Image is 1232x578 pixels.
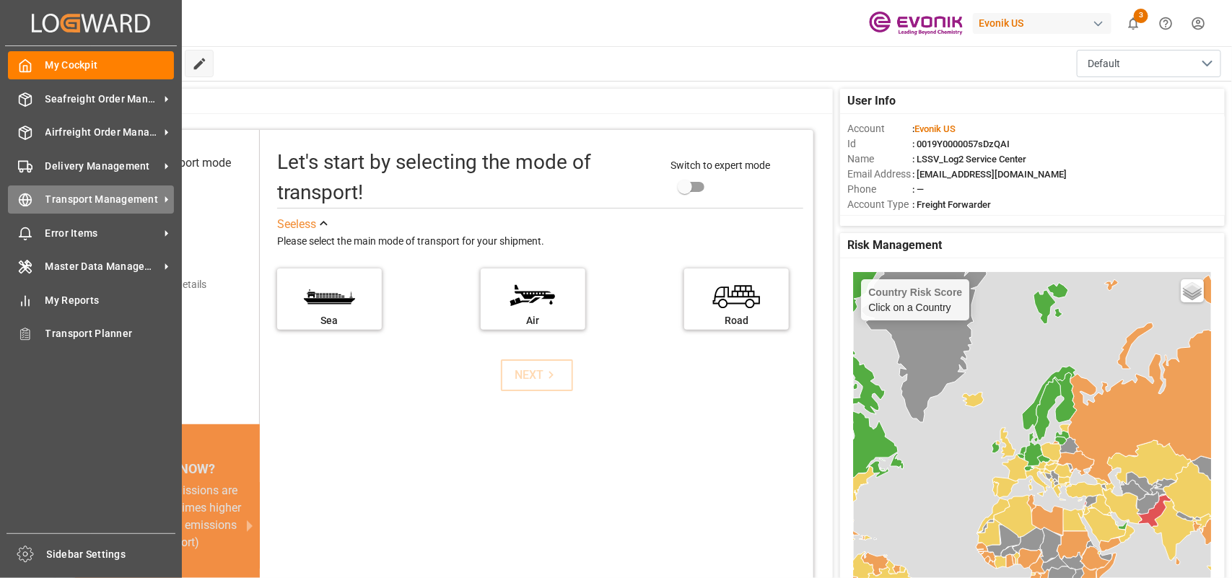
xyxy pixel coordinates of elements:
[1077,50,1221,77] button: open menu
[847,152,912,167] span: Name
[973,9,1117,37] button: Evonik US
[868,286,962,298] h4: Country Risk Score
[1134,9,1148,23] span: 3
[47,547,176,562] span: Sidebar Settings
[45,192,160,207] span: Transport Management
[973,13,1111,34] div: Evonik US
[1181,279,1204,302] a: Layers
[847,167,912,182] span: Email Address
[284,313,375,328] div: Sea
[847,197,912,212] span: Account Type
[847,136,912,152] span: Id
[8,51,174,79] a: My Cockpit
[501,359,573,391] button: NEXT
[912,184,924,195] span: : —
[912,154,1026,165] span: : LSSV_Log2 Service Center
[45,226,160,241] span: Error Items
[869,11,963,36] img: Evonik-brand-mark-Deep-Purple-RGB.jpeg_1700498283.jpeg
[691,313,782,328] div: Road
[45,293,175,308] span: My Reports
[847,121,912,136] span: Account
[912,169,1067,180] span: : [EMAIL_ADDRESS][DOMAIN_NAME]
[914,123,956,134] span: Evonik US
[671,159,771,171] span: Switch to expert mode
[277,147,657,208] div: Let's start by selecting the mode of transport!
[912,123,956,134] span: :
[847,92,896,110] span: User Info
[45,58,175,73] span: My Cockpit
[45,159,160,174] span: Delivery Management
[8,286,174,314] a: My Reports
[277,216,316,233] div: See less
[240,482,260,569] button: next slide / item
[488,313,578,328] div: Air
[912,139,1010,149] span: : 0019Y0000057sDzQAI
[1117,7,1150,40] button: show 3 new notifications
[912,199,991,210] span: : Freight Forwarder
[8,320,174,348] a: Transport Planner
[45,92,160,107] span: Seafreight Order Management
[45,125,160,140] span: Airfreight Order Management
[277,233,803,250] div: Please select the main mode of transport for your shipment.
[868,286,962,313] div: Click on a Country
[1088,56,1120,71] span: Default
[45,259,160,274] span: Master Data Management
[847,237,942,254] span: Risk Management
[119,154,231,172] div: Select transport mode
[515,367,559,384] div: NEXT
[847,182,912,197] span: Phone
[45,326,175,341] span: Transport Planner
[1150,7,1182,40] button: Help Center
